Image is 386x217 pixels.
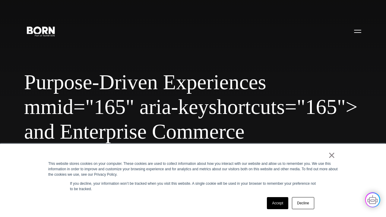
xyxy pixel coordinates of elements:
[350,24,365,38] button: Open
[24,70,362,95] span: Purpose-Driven Experiences
[292,197,314,209] a: Decline
[48,161,338,177] div: This website stores cookies on your computer. These cookies are used to collect information about...
[328,153,335,158] a: ×
[267,197,288,209] a: Accept
[24,119,362,144] span: and Enterprise Commerce
[70,181,316,192] p: If you decline, your information won’t be tracked when you visit this website. A single cookie wi...
[24,95,362,119] span: mmid="165" aria-keyshortcuts="165">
